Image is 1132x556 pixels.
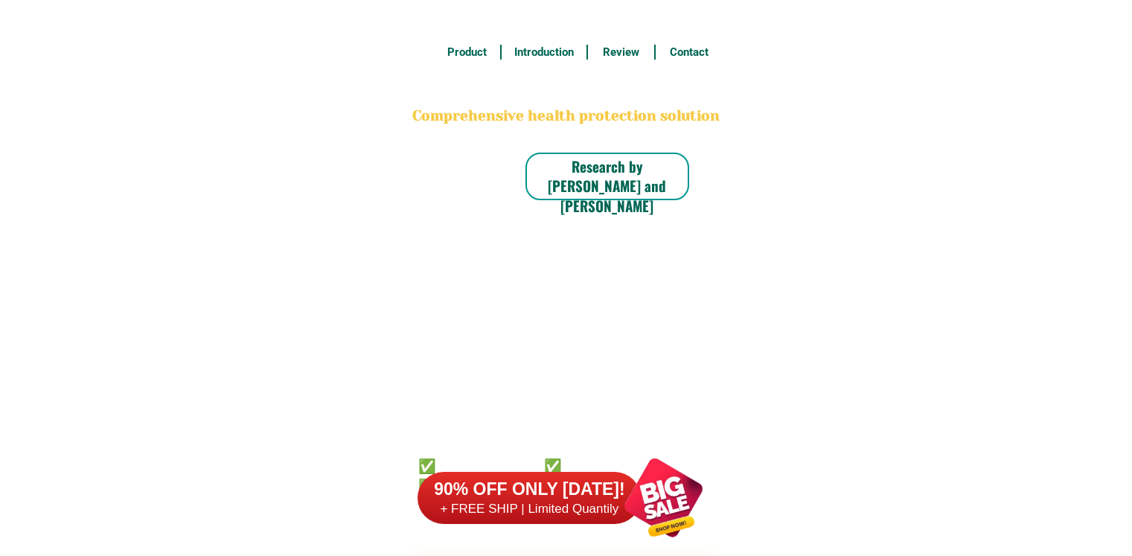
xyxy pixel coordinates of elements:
[410,71,723,106] h2: BONA VITA COFFEE
[596,44,647,61] h6: Review
[410,8,723,31] h3: FREE SHIPPING NATIONWIDE
[418,501,641,517] h6: + FREE SHIP | Limited Quantily
[509,44,578,61] h6: Introduction
[441,44,492,61] h6: Product
[664,44,714,61] h6: Contact
[410,106,723,127] h2: Comprehensive health protection solution
[525,156,689,216] h6: Research by [PERSON_NAME] and [PERSON_NAME]
[418,479,641,501] h6: 90% OFF ONLY [DATE]!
